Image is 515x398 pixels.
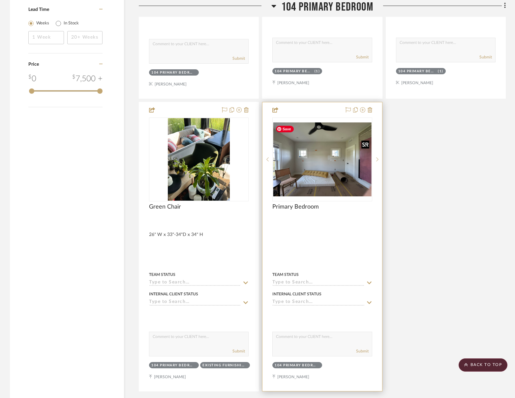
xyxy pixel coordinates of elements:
input: Type to Search… [272,299,364,306]
span: Green Chair [149,203,181,211]
input: Type to Search… [272,280,364,286]
div: 104 Primary Bedroom [151,363,195,368]
div: 104 Primary Bedroom [398,69,437,74]
div: (1) [315,69,320,74]
div: 0 [273,118,372,201]
button: Submit [232,55,245,61]
div: Team Status [149,272,175,278]
label: Weeks [36,20,49,27]
span: Lead Time [28,7,49,12]
scroll-to-top-button: BACK TO TOP [459,358,507,372]
input: 20+ Weeks [67,31,103,44]
div: Existing Furnishings & Fixtures [202,363,246,368]
span: Save [276,126,294,132]
button: Submit [232,348,245,354]
input: 1 Week [28,31,64,44]
img: Primary Bedroom [273,122,371,196]
span: Price [28,62,39,67]
input: Type to Search… [149,299,241,306]
div: Internal Client Status [272,291,321,297]
div: 0 [28,73,36,85]
div: 104 Primary Bedroom [275,69,313,74]
button: Submit [479,54,492,60]
div: 7,500 + [72,73,103,85]
button: Submit [356,348,369,354]
div: 104 Primary Bedroom [151,70,195,75]
div: Team Status [272,272,299,278]
label: In Stock [64,20,79,27]
span: Primary Bedroom [272,203,319,211]
img: Green Chair [168,118,230,201]
input: Type to Search… [149,280,241,286]
div: (1) [438,69,443,74]
div: 104 Primary Bedroom [275,363,318,368]
div: Internal Client Status [149,291,198,297]
button: Submit [356,54,369,60]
